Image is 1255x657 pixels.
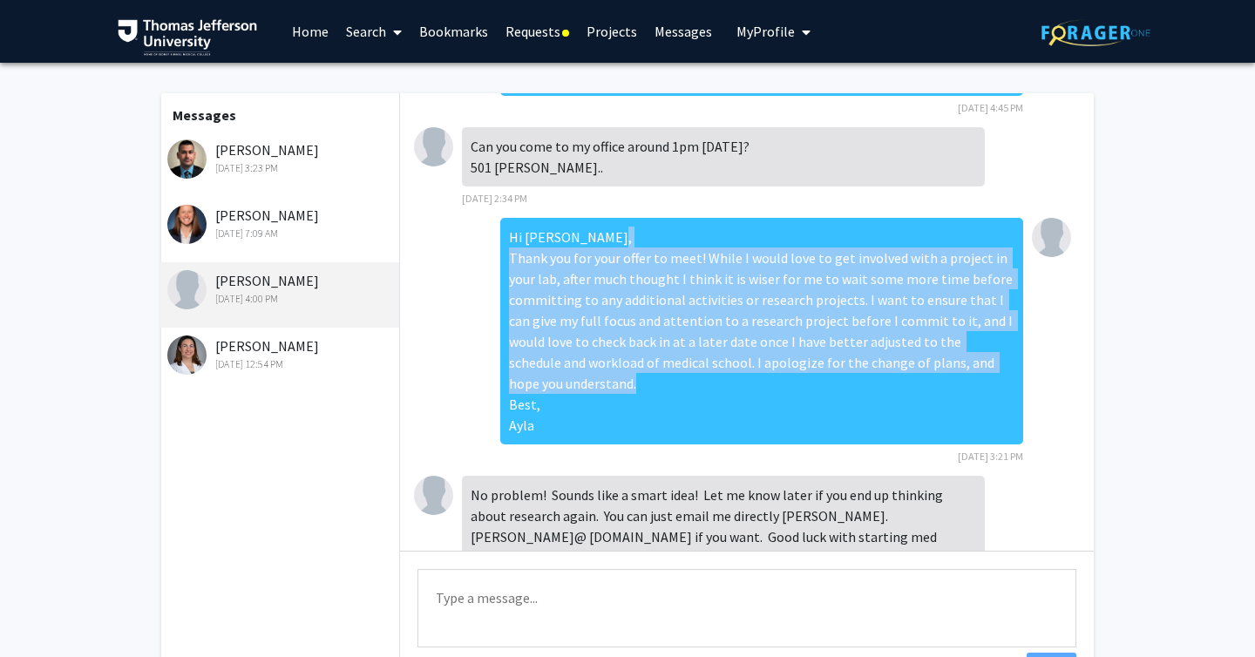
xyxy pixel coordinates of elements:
[283,1,337,62] a: Home
[167,335,207,375] img: Elizabeth Wright-Jin
[167,139,207,179] img: Mahdi Alizedah
[167,160,395,176] div: [DATE] 3:23 PM
[958,450,1023,463] span: [DATE] 3:21 PM
[173,106,236,124] b: Messages
[500,218,1023,444] div: Hi [PERSON_NAME], Thank you for your offer to meet! While I would love to get involved with a pro...
[414,476,453,515] img: Theresa Freeman
[118,19,257,56] img: Thomas Jefferson University Logo
[497,1,578,62] a: Requests
[167,205,207,244] img: Katie Hunzinger
[13,579,74,644] iframe: Chat
[167,335,395,372] div: [PERSON_NAME]
[462,127,985,186] div: Can you come to my office around 1pm [DATE]? 501 [PERSON_NAME]..
[958,101,1023,114] span: [DATE] 4:45 PM
[167,270,395,307] div: [PERSON_NAME]
[578,1,646,62] a: Projects
[736,23,795,40] span: My Profile
[1032,218,1071,257] img: Ayla Pearson
[167,226,395,241] div: [DATE] 7:09 AM
[337,1,410,62] a: Search
[167,139,395,176] div: [PERSON_NAME]
[167,356,395,372] div: [DATE] 12:54 PM
[414,127,453,166] img: Theresa Freeman
[167,205,395,241] div: [PERSON_NAME]
[417,569,1076,647] textarea: Message
[462,192,527,205] span: [DATE] 2:34 PM
[646,1,721,62] a: Messages
[167,270,207,309] img: Theresa Freeman
[167,291,395,307] div: [DATE] 4:00 PM
[410,1,497,62] a: Bookmarks
[1041,19,1150,46] img: ForagerOne Logo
